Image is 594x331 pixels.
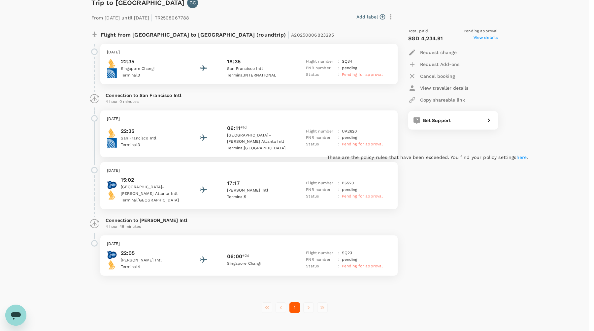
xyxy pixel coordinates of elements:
[121,257,180,264] p: [PERSON_NAME] Intl
[227,72,286,79] p: Terminal INTERNATIONAL
[121,72,180,79] p: Terminal 3
[420,73,455,79] p: Cancel booking
[5,305,26,326] iframe: Button to launch messaging window
[121,176,180,184] p: 15:02
[107,58,117,68] img: Singapore Airlines
[338,193,339,200] p: :
[242,253,249,260] span: +2d
[420,49,457,56] p: Request change
[338,250,339,256] p: :
[91,11,189,23] p: From [DATE] until [DATE] TR2508067788
[107,49,391,56] p: [DATE]
[291,32,334,38] span: A20250806823295
[338,72,339,78] p: :
[306,263,335,270] p: Status
[306,250,335,256] p: Flight number
[260,302,329,313] nav: pagination navigation
[121,127,180,135] p: 22:35
[121,66,180,72] p: Singapore Changi
[227,194,286,200] p: Terminal 5
[342,194,383,198] span: Pending for approval
[227,132,286,145] p: [GEOGRAPHIC_DATA]–[PERSON_NAME] Atlanta Intl
[342,135,357,141] p: pending
[342,58,352,65] p: SQ 34
[408,28,428,35] span: Total paid
[121,135,180,142] p: San Francisco Intl
[306,135,335,141] p: PNR number
[327,154,528,161] p: These are the policy rules that have been exceeded. You find your policy settings .
[306,72,335,78] p: Status
[306,58,335,65] p: Flight number
[227,253,242,260] p: 06:00
[338,58,339,65] p: :
[121,197,180,204] p: Terminal [GEOGRAPHIC_DATA]
[338,135,339,141] p: :
[287,30,289,39] span: |
[342,65,357,72] p: pending
[107,260,117,270] img: Singapore Airlines
[227,58,241,66] p: 18:35
[420,61,459,68] p: Request Add-ons
[306,180,335,187] p: Flight number
[464,28,498,35] span: Pending approval
[474,35,498,43] span: View details
[107,128,117,138] img: Singapore Airlines
[420,97,465,103] p: Copy shareable link
[408,35,443,43] p: SGD 4,234.91
[423,118,451,123] span: Get Support
[101,28,334,40] p: Flight from [GEOGRAPHIC_DATA] to [GEOGRAPHIC_DATA] (roundtrip)
[106,99,392,105] p: 4 hour 0 minutes
[121,142,180,148] p: Terminal 3
[338,187,339,193] p: :
[106,224,392,230] p: 4 hour 48 minutes
[227,179,240,187] p: 17:17
[338,65,339,72] p: :
[121,249,180,257] p: 22:05
[306,256,335,263] p: PNR number
[338,256,339,263] p: :
[306,193,335,200] p: Status
[107,241,391,247] p: [DATE]
[306,141,335,148] p: Status
[121,58,180,66] p: 22:35
[342,187,357,193] p: pending
[121,264,180,270] p: Terminal 4
[106,92,392,99] p: Connection to San Francisco Intl
[107,138,117,148] img: United Airlines
[338,128,339,135] p: :
[338,180,339,187] p: :
[107,167,391,174] p: [DATE]
[227,260,286,267] p: Singapore Changi
[107,190,117,200] img: Singapore Airlines
[107,250,117,260] img: jetBlue
[306,187,335,193] p: PNR number
[420,85,468,91] p: View traveller details
[342,180,354,187] p: B6 520
[227,124,240,132] p: 06:11
[338,141,339,148] p: :
[306,128,335,135] p: Flight number
[338,263,339,270] p: :
[516,155,527,160] a: here
[356,14,385,20] button: Add label
[342,72,383,77] span: Pending for approval
[151,13,153,22] span: |
[107,68,117,78] img: United Airlines
[107,180,117,190] img: jetBlue
[306,65,335,72] p: PNR number
[227,66,286,72] p: San Francisco Intl
[342,128,357,135] p: UA 2620
[107,116,391,122] p: [DATE]
[342,256,357,263] p: pending
[227,145,286,152] p: Terminal [GEOGRAPHIC_DATA]
[342,142,383,146] span: Pending for approval
[106,217,392,224] p: Connection to [PERSON_NAME] Intl
[121,184,180,197] p: [GEOGRAPHIC_DATA]–[PERSON_NAME] Atlanta Intl
[289,302,300,313] button: page 1
[342,250,352,256] p: SQ 23
[227,187,286,194] p: [PERSON_NAME] Intl
[240,124,247,132] span: +1d
[342,264,383,268] span: Pending for approval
